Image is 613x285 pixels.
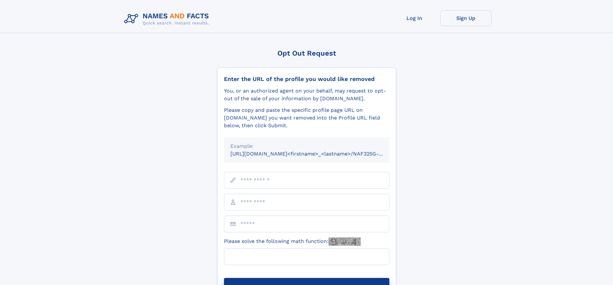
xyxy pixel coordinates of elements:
[440,10,492,26] a: Sign Up
[224,237,361,246] label: Please solve the following math function:
[224,76,389,83] div: Enter the URL of the profile you would like removed
[217,49,396,57] div: Opt Out Request
[230,151,402,157] small: [URL][DOMAIN_NAME]<firstname>_<lastname>/NAF325G-xxxxxxxx
[224,87,389,102] div: You, or an authorized agent on your behalf, may request to opt-out of the sale of your informatio...
[224,106,389,129] div: Please copy and paste the specific profile page URL on [DOMAIN_NAME] you want removed into the Pr...
[122,10,214,28] img: Logo Names and Facts
[389,10,440,26] a: Log In
[230,142,383,150] div: Example:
